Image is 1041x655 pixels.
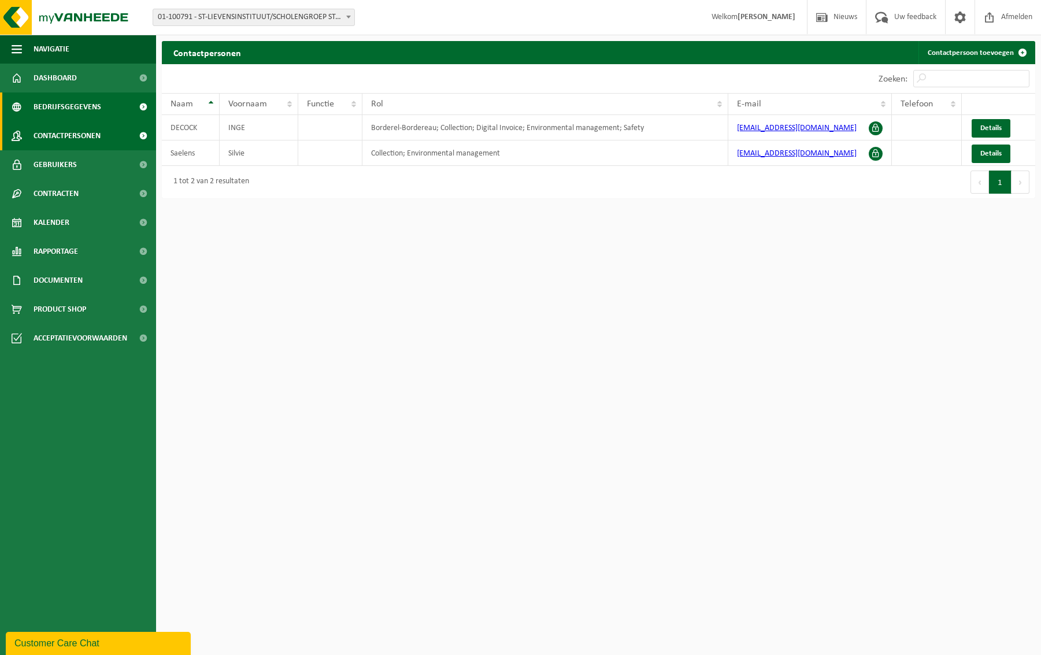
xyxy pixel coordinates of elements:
td: INGE [220,115,298,140]
button: Next [1012,171,1029,194]
td: DECOCK [162,115,220,140]
strong: [PERSON_NAME] [738,13,795,21]
a: Details [972,145,1010,163]
span: Rapportage [34,237,78,266]
span: Details [980,150,1002,157]
a: [EMAIL_ADDRESS][DOMAIN_NAME] [737,149,857,158]
span: Rol [371,99,383,109]
button: Previous [970,171,989,194]
span: E-mail [737,99,761,109]
span: Kalender [34,208,69,237]
span: Bedrijfsgegevens [34,92,101,121]
td: Borderel-Bordereau; Collection; Digital Invoice; Environmental management; Safety [362,115,728,140]
span: Naam [171,99,193,109]
td: Saelens [162,140,220,166]
h2: Contactpersonen [162,41,253,64]
button: 1 [989,171,1012,194]
span: Navigatie [34,35,69,64]
a: Contactpersoon toevoegen [918,41,1034,64]
span: Contracten [34,179,79,208]
label: Zoeken: [879,75,907,84]
span: 01-100791 - ST-LIEVENSINSTITUUT/SCHOLENGROEP ST.FRANCISCUS - SINT-LIEVENS-HOUTEM [153,9,355,26]
span: Details [980,124,1002,132]
span: Contactpersonen [34,121,101,150]
span: Product Shop [34,295,86,324]
span: Voornaam [228,99,267,109]
span: Dashboard [34,64,77,92]
td: Silvie [220,140,298,166]
a: [EMAIL_ADDRESS][DOMAIN_NAME] [737,124,857,132]
span: Acceptatievoorwaarden [34,324,127,353]
span: Documenten [34,266,83,295]
span: Functie [307,99,334,109]
span: 01-100791 - ST-LIEVENSINSTITUUT/SCHOLENGROEP ST.FRANCISCUS - SINT-LIEVENS-HOUTEM [153,9,354,25]
iframe: chat widget [6,630,193,655]
span: Telefoon [901,99,933,109]
div: 1 tot 2 van 2 resultaten [168,172,249,193]
span: Gebruikers [34,150,77,179]
a: Details [972,119,1010,138]
td: Collection; Environmental management [362,140,728,166]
